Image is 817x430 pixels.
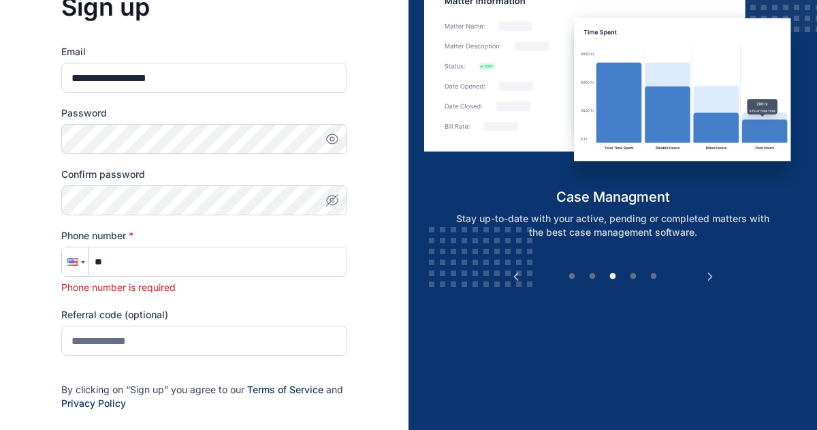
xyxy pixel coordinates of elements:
[61,281,347,294] span: Phone number is required
[703,270,717,283] button: Next
[565,270,579,283] button: 1
[61,383,347,410] p: By clicking on “Sign up” you agree to our and
[61,308,347,322] label: Referral code (optional)
[247,384,323,395] a: Terms of Service
[424,187,802,206] h5: case managment
[586,270,599,283] button: 2
[438,212,787,239] p: Stay up-to-date with your active, pending or completed matters with the best case management soft...
[62,247,88,276] div: United States: + 1
[61,168,347,181] label: Confirm password
[626,270,640,283] button: 4
[61,397,126,409] a: Privacy Policy
[61,229,347,243] label: Phone number
[61,45,347,59] label: Email
[647,270,660,283] button: 5
[509,270,523,283] button: Previous
[606,270,620,283] button: 3
[61,106,347,120] label: Password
